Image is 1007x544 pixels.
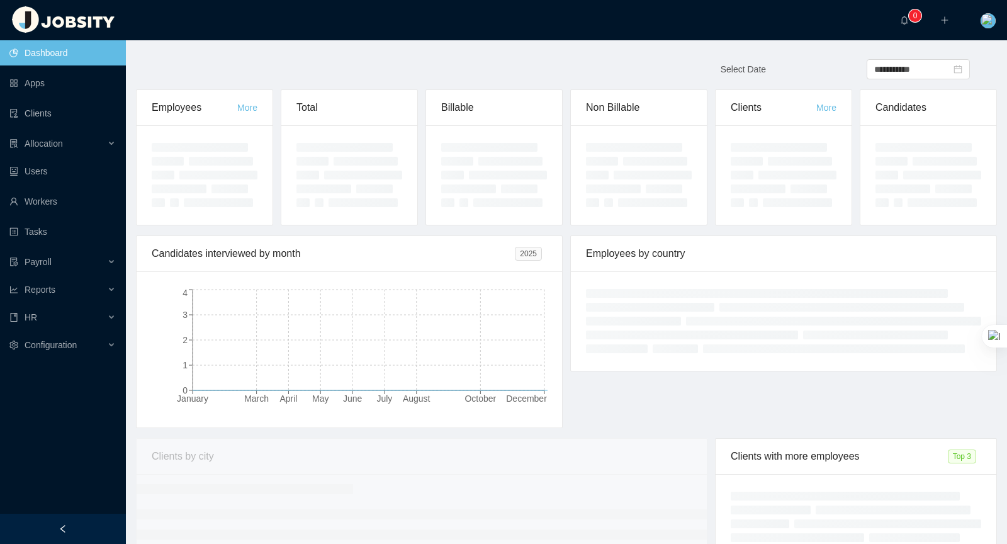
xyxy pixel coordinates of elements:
[586,236,981,271] div: Employees by country
[441,90,547,125] div: Billable
[183,385,188,395] tspan: 0
[515,247,542,261] span: 2025
[183,360,188,370] tspan: 1
[25,257,52,267] span: Payroll
[981,13,996,28] img: fd154270-6900-11e8-8dba-5d495cac71c7_5cf6810034285.jpeg
[183,335,188,345] tspan: 2
[875,90,981,125] div: Candidates
[152,90,237,125] div: Employees
[9,40,116,65] a: icon: pie-chartDashboard
[25,285,55,295] span: Reports
[244,394,269,404] tspan: March
[948,450,976,463] span: Top 3
[9,101,116,126] a: icon: auditClients
[586,90,692,125] div: Non Billable
[183,310,188,320] tspan: 3
[464,394,496,404] tspan: October
[954,65,962,74] i: icon: calendar
[312,394,329,404] tspan: May
[296,90,402,125] div: Total
[506,394,547,404] tspan: December
[9,258,18,266] i: icon: file-protect
[343,394,363,404] tspan: June
[25,139,63,149] span: Allocation
[9,285,18,294] i: icon: line-chart
[816,103,836,113] a: More
[25,312,37,322] span: HR
[9,189,116,214] a: icon: userWorkers
[237,103,257,113] a: More
[900,16,909,25] i: icon: bell
[376,394,392,404] tspan: July
[731,439,948,474] div: Clients with more employees
[721,64,766,74] span: Select Date
[279,394,297,404] tspan: April
[177,394,208,404] tspan: January
[940,16,949,25] i: icon: plus
[731,90,816,125] div: Clients
[403,394,430,404] tspan: August
[25,340,77,350] span: Configuration
[9,139,18,148] i: icon: solution
[152,236,515,271] div: Candidates interviewed by month
[9,219,116,244] a: icon: profileTasks
[9,341,18,349] i: icon: setting
[9,71,116,96] a: icon: appstoreApps
[9,159,116,184] a: icon: robotUsers
[9,313,18,322] i: icon: book
[909,9,921,22] sup: 0
[183,288,188,298] tspan: 4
